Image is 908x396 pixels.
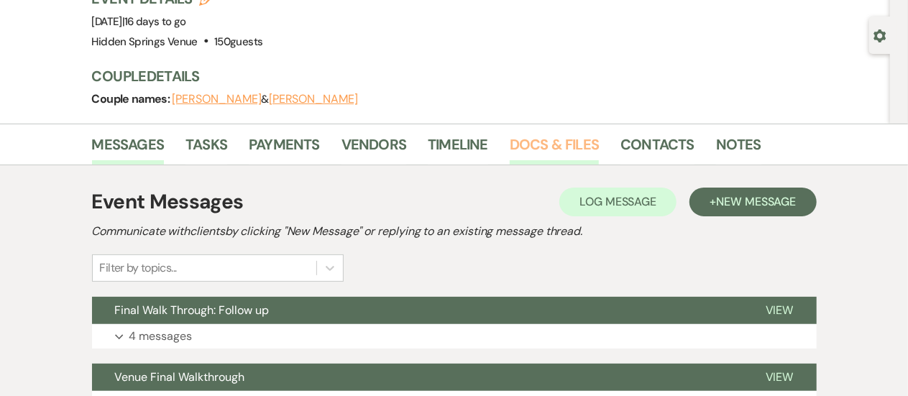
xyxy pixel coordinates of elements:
button: Final Walk Through: Follow up [92,297,743,324]
button: [PERSON_NAME] [269,93,358,105]
span: 150 guests [214,34,262,49]
span: View [766,303,794,318]
span: Log Message [579,194,656,209]
button: View [743,364,817,391]
a: Messages [92,133,165,165]
a: Notes [716,133,761,165]
button: [PERSON_NAME] [173,93,262,105]
button: +New Message [689,188,816,216]
h3: Couple Details [92,66,876,86]
a: Timeline [428,133,488,165]
span: | [122,14,186,29]
span: 16 days to go [124,14,186,29]
span: & [173,92,358,106]
span: Couple names: [92,91,173,106]
a: Vendors [341,133,406,165]
span: [DATE] [92,14,186,29]
h2: Communicate with clients by clicking "New Message" or replying to an existing message thread. [92,223,817,240]
span: Hidden Springs Venue [92,34,198,49]
span: Final Walk Through: Follow up [115,303,270,318]
button: Venue Final Walkthrough [92,364,743,391]
button: 4 messages [92,324,817,349]
span: View [766,369,794,385]
div: Filter by topics... [100,259,177,277]
span: New Message [716,194,796,209]
a: Docs & Files [510,133,599,165]
span: Venue Final Walkthrough [115,369,245,385]
button: Open lead details [873,28,886,42]
button: Log Message [559,188,677,216]
p: 4 messages [129,327,193,346]
h1: Event Messages [92,187,244,217]
button: View [743,297,817,324]
a: Payments [249,133,320,165]
a: Tasks [185,133,227,165]
a: Contacts [620,133,694,165]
